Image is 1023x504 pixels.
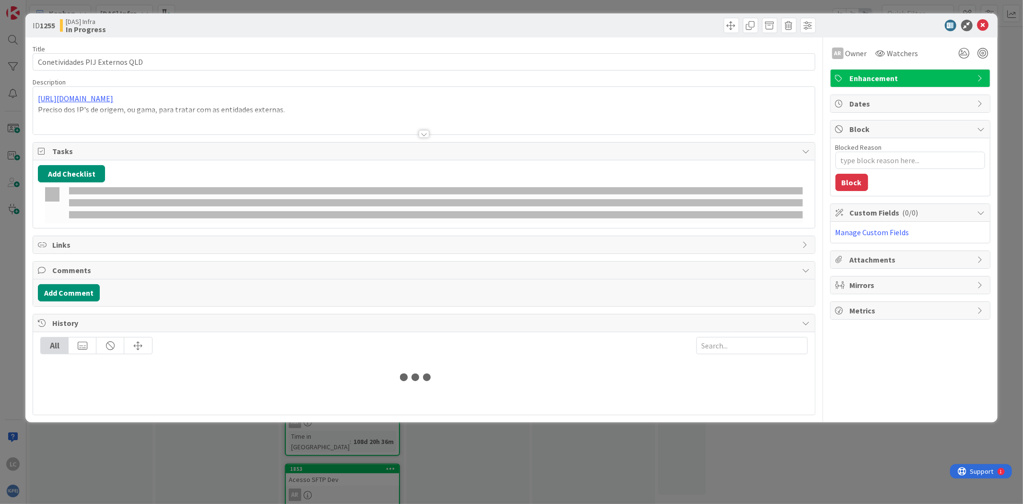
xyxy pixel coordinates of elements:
[850,123,973,135] span: Block
[33,53,815,71] input: type card name here...
[38,104,810,115] p: Preciso dos IP's de origem, ou gama, para tratar com as entidades externas.
[66,25,106,33] b: In Progress
[38,94,113,103] a: [URL][DOMAIN_NAME]
[850,72,973,84] span: Enhancement
[41,337,69,354] div: All
[33,20,55,31] span: ID
[835,143,882,152] label: Blocked Reason
[20,1,44,13] span: Support
[832,48,844,59] div: AR
[846,48,867,59] span: Owner
[835,228,909,237] a: Manage Custom Fields
[52,264,797,276] span: Comments
[850,207,973,218] span: Custom Fields
[40,21,55,30] b: 1255
[38,165,105,182] button: Add Checklist
[835,174,868,191] button: Block
[66,18,106,25] span: [DAS] Infra
[850,98,973,109] span: Dates
[52,317,797,329] span: History
[33,45,45,53] label: Title
[850,279,973,291] span: Mirrors
[38,284,100,301] button: Add Comment
[50,4,52,12] div: 1
[52,145,797,157] span: Tasks
[850,305,973,316] span: Metrics
[850,254,973,265] span: Attachments
[903,208,918,217] span: ( 0/0 )
[52,239,797,251] span: Links
[33,78,66,86] span: Description
[887,48,918,59] span: Watchers
[696,337,808,354] input: Search...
